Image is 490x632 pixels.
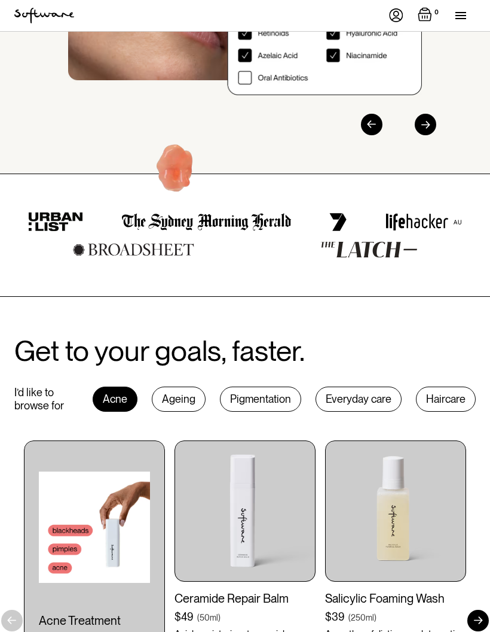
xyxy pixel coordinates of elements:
div: Previous slide [361,114,382,135]
div: ) [374,612,376,624]
div: Everyday care [316,387,402,412]
a: Open empty cart [418,7,441,24]
img: lifehacker logo [385,213,461,231]
div: Ageing [152,387,206,412]
div: Next slide [415,114,436,135]
div: Salicylic Foaming Wash [325,591,466,606]
img: Software Logo [14,8,74,23]
div: I’d like to browse for [14,386,78,412]
div: Ceramide Repair Balm [174,591,316,606]
div: $49 [174,610,194,624]
div: ( [348,612,351,624]
div: ( [197,612,200,624]
div: 50ml [200,612,218,624]
div: 250ml [351,612,374,624]
div: Pigmentation [220,387,301,412]
img: the Sydney morning herald logo [122,213,291,231]
h2: Get to your goals, faster. [14,335,305,367]
div: $39 [325,610,345,624]
div: Acne [93,387,137,412]
div: ) [218,612,220,624]
div: Acne Treatment [39,613,150,628]
div: 0 [432,7,441,18]
img: Hydroquinone (skin lightening agent) [127,126,223,218]
img: urban list logo [29,212,83,232]
div: Haircare [416,387,476,412]
img: broadsheet logo [73,243,194,256]
a: home [14,8,74,23]
img: the latch logo [320,241,417,258]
